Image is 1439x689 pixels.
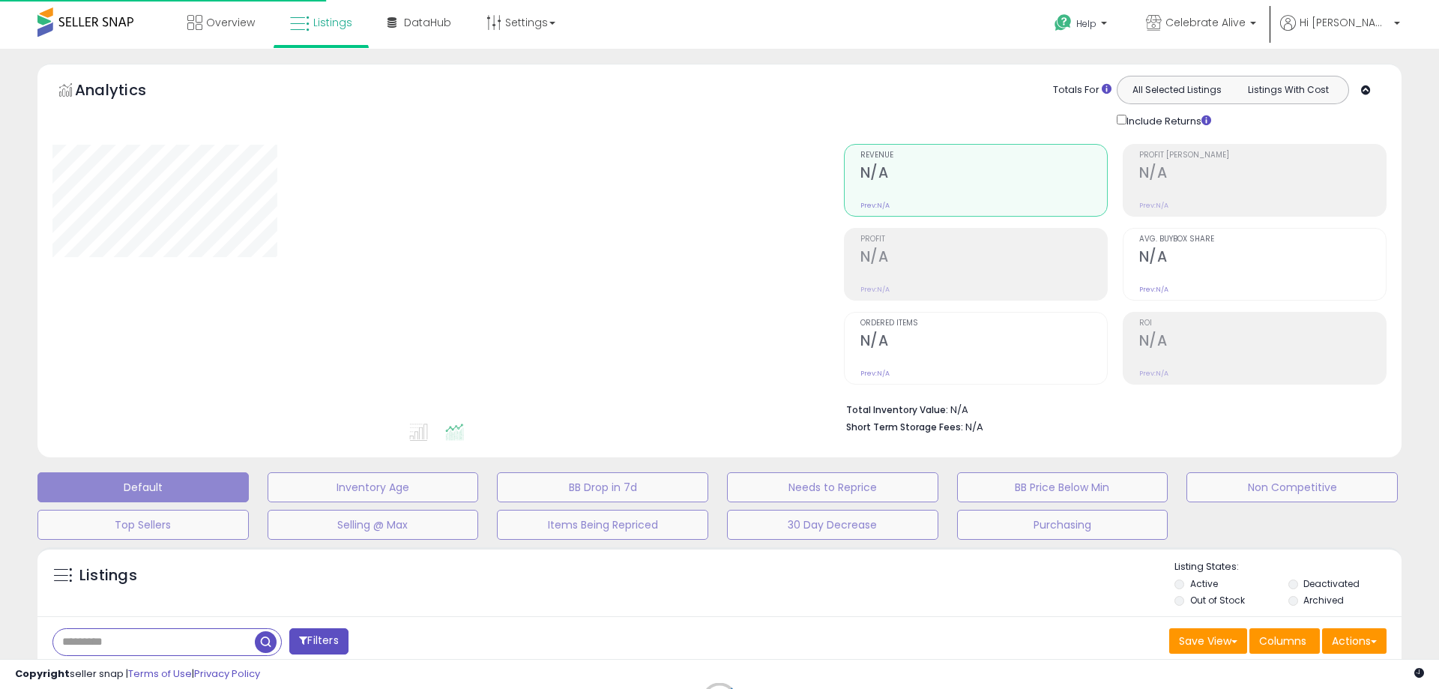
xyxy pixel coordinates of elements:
span: Profit [PERSON_NAME] [1139,151,1386,160]
li: N/A [846,400,1375,418]
div: Include Returns [1105,112,1229,129]
button: Listings With Cost [1232,80,1344,100]
small: Prev: N/A [1139,369,1168,378]
h2: N/A [860,164,1107,184]
span: Profit [860,235,1107,244]
h2: N/A [860,332,1107,352]
h5: Analytics [75,79,175,104]
strong: Copyright [15,667,70,681]
button: BB Price Below Min [957,472,1168,502]
button: Inventory Age [268,472,479,502]
button: Needs to Reprice [727,472,938,502]
div: seller snap | | [15,667,260,682]
small: Prev: N/A [860,201,890,210]
b: Total Inventory Value: [846,403,948,416]
button: Top Sellers [37,510,249,540]
small: Prev: N/A [860,369,890,378]
span: N/A [965,420,983,434]
a: Hi [PERSON_NAME] [1280,15,1400,49]
h2: N/A [1139,248,1386,268]
b: Short Term Storage Fees: [846,421,963,433]
button: All Selected Listings [1121,80,1233,100]
button: BB Drop in 7d [497,472,708,502]
h2: N/A [1139,332,1386,352]
button: Non Competitive [1186,472,1398,502]
small: Prev: N/A [860,285,890,294]
h2: N/A [860,248,1107,268]
span: Help [1076,17,1096,30]
div: Totals For [1053,83,1111,97]
span: Celebrate Alive [1165,15,1246,30]
button: Default [37,472,249,502]
small: Prev: N/A [1139,285,1168,294]
span: Listings [313,15,352,30]
span: Ordered Items [860,319,1107,328]
a: Help [1043,2,1122,49]
span: DataHub [404,15,451,30]
span: Revenue [860,151,1107,160]
button: Items Being Repriced [497,510,708,540]
button: Selling @ Max [268,510,479,540]
i: Get Help [1054,13,1073,32]
span: Overview [206,15,255,30]
button: 30 Day Decrease [727,510,938,540]
h2: N/A [1139,164,1386,184]
button: Purchasing [957,510,1168,540]
span: Hi [PERSON_NAME] [1300,15,1390,30]
span: Avg. Buybox Share [1139,235,1386,244]
small: Prev: N/A [1139,201,1168,210]
span: ROI [1139,319,1386,328]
